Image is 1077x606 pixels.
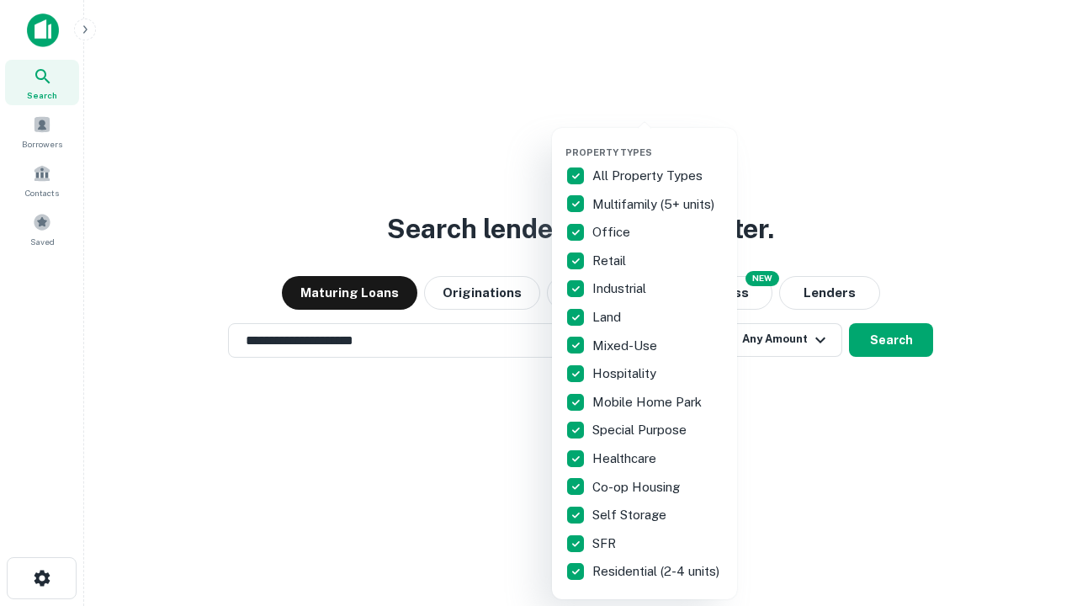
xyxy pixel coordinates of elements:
iframe: Chat Widget [993,471,1077,552]
p: All Property Types [592,166,706,186]
p: Co-op Housing [592,477,683,497]
p: Residential (2-4 units) [592,561,723,582]
p: Retail [592,251,629,271]
p: Mobile Home Park [592,392,705,412]
p: Industrial [592,279,650,299]
p: Healthcare [592,449,660,469]
span: Property Types [565,147,652,157]
p: Hospitality [592,364,660,384]
p: Special Purpose [592,420,690,440]
p: Mixed-Use [592,336,661,356]
p: Land [592,307,624,327]
p: SFR [592,534,619,554]
p: Office [592,222,634,242]
p: Multifamily (5+ units) [592,194,718,215]
p: Self Storage [592,505,670,525]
